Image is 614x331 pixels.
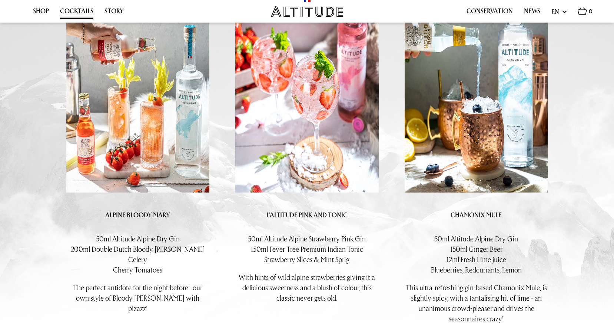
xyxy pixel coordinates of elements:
[266,210,348,220] strong: L'ALTITUDE PINK AND TONIC
[60,7,93,19] a: Cocktails
[66,234,210,275] p: 50ml Altitude Alpine Dry Gin 200ml Double Dutch Bloody [PERSON_NAME] Celery Cherry Tomatoes
[578,7,587,15] img: Basket
[33,7,49,19] a: Shop
[451,210,502,220] strong: CHAMONIX MULE
[235,234,379,265] p: 50ml Altitude Alpine Strawberry Pink Gin 150ml Fever Tree Premium Indian Tonic Strawberry Slices ...
[405,282,548,324] p: This ultra-refreshing gin-based Chamonix Mule, is slightly spicy, with a tantalising hit of lime ...
[105,210,170,220] strong: ALPINE BLOODY MARY
[235,272,379,303] p: With hints of wild alpine strawberries giving it a delicious sweetness and a blush of colour, thi...
[405,234,548,275] p: 50ml Altitude Alpine Dry Gin 150ml Ginger Beer 12ml Fresh Lime juice Blueberries, Redcurrants, Lemon
[524,7,540,19] a: News
[271,6,343,17] img: Altitude Gin
[104,7,124,19] a: Story
[467,7,513,19] a: Conservation
[578,7,593,19] a: 0
[66,282,210,314] p: The perfect antidote for the night before...our own style of Bloody [PERSON_NAME] with pizazz!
